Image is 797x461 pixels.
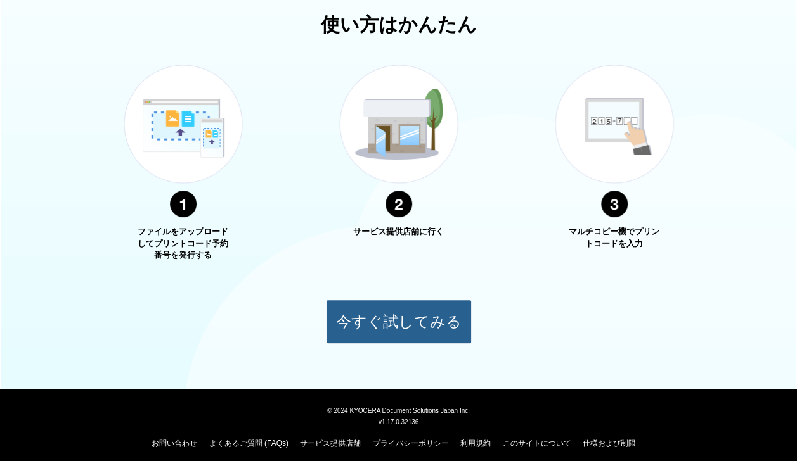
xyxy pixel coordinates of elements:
span: © 2024 KYOCERA Document Solutions Japan Inc. [327,406,470,414]
a: お問い合わせ [152,439,197,448]
a: 利用規約 [460,439,491,448]
a: よくあるご質問 (FAQs) [209,439,288,448]
p: サービス提供店舗に行く [351,226,446,238]
button: 今すぐ試してみる [326,300,472,344]
span: v1.17.0.32136 [379,418,418,426]
p: マルチコピー機でプリントコードを入力 [567,226,662,249]
a: このサイトについて [502,439,571,448]
a: プライバシーポリシー [373,439,449,448]
p: ファイルをアップロードしてプリントコード予約番号を発行する [136,226,231,262]
a: サービス提供店舗 [300,439,361,448]
a: 仕様および制限 [583,439,636,448]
